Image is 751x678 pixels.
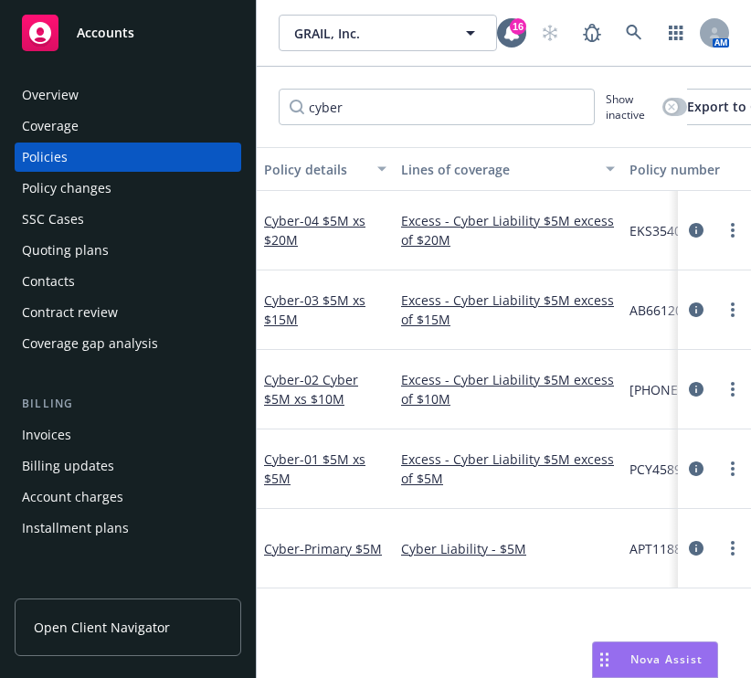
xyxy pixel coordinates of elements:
a: more [722,219,744,241]
a: SSC Cases [15,205,241,234]
span: APT1188824 [629,539,703,558]
div: Lines of coverage [401,160,595,179]
span: - 01 $5M xs $5M [264,450,365,487]
button: GRAIL, Inc. [279,15,497,51]
a: Cyber [264,291,365,328]
a: Policies [15,143,241,172]
div: Contacts [22,267,75,296]
div: Policy changes [22,174,111,203]
span: - 02 Cyber $5M xs $10M [264,371,358,408]
div: Quoting plans [22,236,109,265]
a: Excess - Cyber Liability $5M excess of $20M [401,211,615,249]
a: Cyber Liability - $5M [401,539,615,558]
div: Tools [15,579,241,598]
div: Policies [22,143,68,172]
a: Coverage gap analysis [15,329,241,358]
div: Installment plans [22,514,129,543]
button: Nova Assist [592,641,718,678]
a: circleInformation [685,299,707,321]
a: Switch app [658,15,694,51]
div: Drag to move [593,642,616,677]
span: - 03 $5M xs $15M [264,291,365,328]
a: circleInformation [685,378,707,400]
span: Nova Assist [630,652,703,667]
div: Account charges [22,482,123,512]
div: Coverage gap analysis [22,329,158,358]
div: Billing updates [22,451,114,481]
a: Overview [15,80,241,110]
a: more [722,537,744,559]
button: Policy details [257,147,394,191]
a: Start snowing [532,15,568,51]
a: Cyber [264,450,365,487]
span: GRAIL, Inc. [294,24,443,43]
div: SSC Cases [22,205,84,234]
a: more [722,458,744,480]
a: Billing updates [15,451,241,481]
a: more [722,378,744,400]
div: Policy details [264,160,366,179]
span: EKS3540817 [629,221,703,240]
span: - Primary $5M [300,540,382,557]
a: Invoices [15,420,241,450]
a: Cyber [264,371,358,408]
span: PCY4589424AA [629,460,720,479]
span: Show inactive [606,91,655,122]
a: Report a Bug [574,15,610,51]
a: Quoting plans [15,236,241,265]
a: Contract review [15,298,241,327]
a: Accounts [15,7,241,58]
a: circleInformation [685,458,707,480]
a: Contacts [15,267,241,296]
a: Cyber [264,540,382,557]
a: Search [616,15,652,51]
a: Excess - Cyber Liability $5M excess of $5M [401,450,615,488]
a: circleInformation [685,537,707,559]
a: Coverage [15,111,241,141]
a: circleInformation [685,219,707,241]
input: Filter by keyword... [279,89,595,125]
button: Lines of coverage [394,147,622,191]
div: Overview [22,80,79,110]
a: Policy changes [15,174,241,203]
div: 16 [510,18,526,35]
div: Billing [15,395,241,413]
div: Invoices [22,420,71,450]
a: Excess - Cyber Liability $5M excess of $10M [401,370,615,408]
a: Cyber [264,212,365,249]
a: Account charges [15,482,241,512]
span: AB661204904 [629,301,712,320]
a: more [722,299,744,321]
div: Contract review [22,298,118,327]
div: Coverage [22,111,79,141]
a: Excess - Cyber Liability $5M excess of $15M [401,291,615,329]
span: Accounts [77,26,134,40]
span: Open Client Navigator [34,618,170,637]
span: - 04 $5M xs $20M [264,212,365,249]
a: Installment plans [15,514,241,543]
span: [PHONE_NUMBER] [629,380,743,399]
